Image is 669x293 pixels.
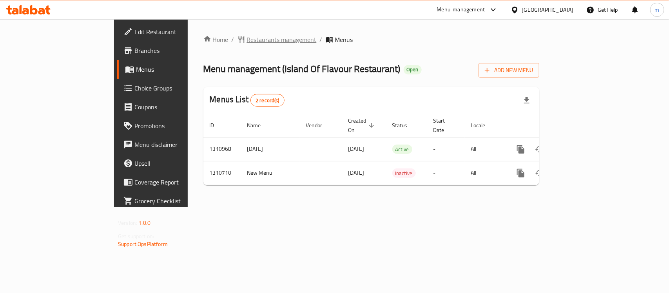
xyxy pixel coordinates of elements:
[433,116,455,135] span: Start Date
[348,116,377,135] span: Created On
[134,140,219,149] span: Menu disclaimer
[348,168,364,178] span: [DATE]
[134,196,219,206] span: Grocery Checklist
[134,177,219,187] span: Coverage Report
[471,121,496,130] span: Locale
[134,102,219,112] span: Coupons
[134,83,219,93] span: Choice Groups
[117,60,226,79] a: Menus
[522,5,574,14] div: [GEOGRAPHIC_DATA]
[134,121,219,130] span: Promotions
[210,121,225,130] span: ID
[134,46,219,55] span: Branches
[392,145,412,154] span: Active
[247,121,271,130] span: Name
[320,35,323,44] li: /
[117,79,226,98] a: Choice Groups
[250,94,285,107] div: Total records count
[465,161,505,185] td: All
[134,159,219,168] span: Upsell
[241,161,300,185] td: New Menu
[117,135,226,154] a: Menu disclaimer
[134,27,219,36] span: Edit Restaurant
[404,66,422,73] span: Open
[335,35,353,44] span: Menus
[118,239,168,249] a: Support.OpsPlatform
[241,137,300,161] td: [DATE]
[117,173,226,192] a: Coverage Report
[138,218,150,228] span: 1.0.0
[117,41,226,60] a: Branches
[117,154,226,173] a: Upsell
[511,140,530,159] button: more
[136,65,219,74] span: Menus
[530,140,549,159] button: Change Status
[404,65,422,74] div: Open
[479,63,539,78] button: Add New Menu
[232,35,234,44] li: /
[203,114,593,185] table: enhanced table
[306,121,333,130] span: Vendor
[247,35,317,44] span: Restaurants management
[210,94,285,107] h2: Menus List
[118,218,137,228] span: Version:
[465,137,505,161] td: All
[437,5,485,14] div: Menu-management
[117,98,226,116] a: Coupons
[530,164,549,183] button: Change Status
[118,231,154,241] span: Get support on:
[117,22,226,41] a: Edit Restaurant
[203,60,401,78] span: Menu management ( Island Of Flavour Restaurant )
[485,65,533,75] span: Add New Menu
[117,116,226,135] a: Promotions
[392,169,416,178] span: Inactive
[238,35,317,44] a: Restaurants management
[427,161,465,185] td: -
[427,137,465,161] td: -
[505,114,593,137] th: Actions
[655,5,660,14] span: m
[392,121,418,130] span: Status
[251,97,284,104] span: 2 record(s)
[117,192,226,210] a: Grocery Checklist
[392,168,416,178] div: Inactive
[348,144,364,154] span: [DATE]
[517,91,536,110] div: Export file
[203,35,539,44] nav: breadcrumb
[511,164,530,183] button: more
